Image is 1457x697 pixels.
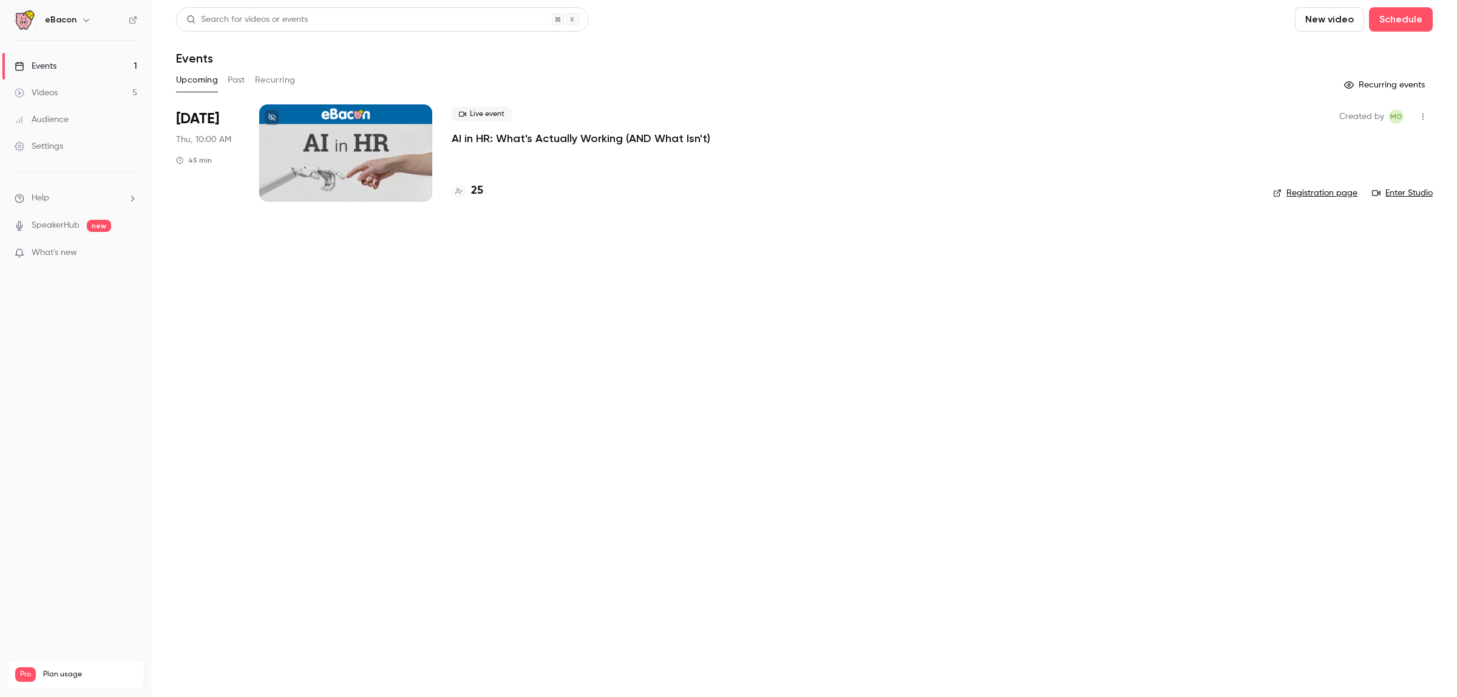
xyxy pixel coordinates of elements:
[1295,7,1364,32] button: New video
[123,248,137,259] iframe: Noticeable Trigger
[32,192,49,205] span: Help
[176,51,213,66] h1: Events
[1273,187,1357,199] a: Registration page
[176,70,218,90] button: Upcoming
[1389,109,1404,124] span: Michaela O'Leary
[43,670,137,679] span: Plan usage
[15,192,137,205] li: help-dropdown-opener
[452,131,710,146] a: AI in HR: What's Actually Working (AND What Isn't)
[1369,7,1433,32] button: Schedule
[255,70,296,90] button: Recurring
[15,140,63,152] div: Settings
[15,667,36,682] span: Pro
[452,107,512,121] span: Live event
[186,13,308,26] div: Search for videos or events
[15,10,35,30] img: eBacon
[32,246,77,259] span: What's new
[176,104,240,202] div: Oct 9 Thu, 10:00 AM (America/Phoenix)
[176,155,212,165] div: 45 min
[1390,109,1402,124] span: MO
[32,219,80,232] a: SpeakerHub
[15,60,56,72] div: Events
[15,87,58,99] div: Videos
[45,14,76,26] h6: eBacon
[471,183,483,199] h4: 25
[1339,75,1433,95] button: Recurring events
[15,114,69,126] div: Audience
[228,70,245,90] button: Past
[452,183,483,199] a: 25
[176,134,231,146] span: Thu, 10:00 AM
[87,220,111,232] span: new
[1372,187,1433,199] a: Enter Studio
[176,109,219,129] span: [DATE]
[1339,109,1384,124] span: Created by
